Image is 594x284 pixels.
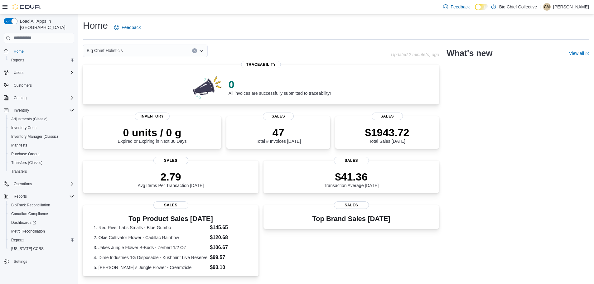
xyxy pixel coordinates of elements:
span: Dashboards [11,220,36,225]
span: Feedback [451,4,470,10]
span: Inventory Manager (Classic) [9,133,74,140]
p: 0 [229,78,331,91]
button: Operations [1,180,77,188]
span: Inventory [135,113,170,120]
svg: External link [585,52,589,55]
button: Users [11,69,26,76]
span: Manifests [11,143,27,148]
span: Metrc Reconciliation [11,229,45,234]
span: BioTrack Reconciliation [11,203,50,208]
span: Reports [9,236,74,244]
button: Settings [1,257,77,266]
span: Sales [372,113,403,120]
div: Total Sales [DATE] [365,126,409,144]
span: Canadian Compliance [9,210,74,218]
span: Users [14,70,23,75]
a: Dashboards [9,219,39,226]
button: Manifests [6,141,77,150]
a: Metrc Reconciliation [9,228,47,235]
a: Transfers (Classic) [9,159,45,166]
button: Inventory Manager (Classic) [6,132,77,141]
span: Purchase Orders [11,152,40,156]
span: Catalog [14,95,27,100]
dt: 2. Okie Cultivator Flower - Cadillac Rainbow [94,234,207,241]
span: Metrc Reconciliation [9,228,74,235]
p: $1943.72 [365,126,409,139]
dd: $120.68 [210,234,248,241]
span: Inventory Manager (Classic) [11,134,58,139]
button: Inventory [11,107,31,114]
a: Reports [9,236,27,244]
span: Operations [11,180,74,188]
span: Inventory Count [11,125,38,130]
a: Feedback [441,1,472,13]
span: Reports [11,193,74,200]
a: Feedback [112,21,143,34]
a: Purchase Orders [9,150,42,158]
button: Purchase Orders [6,150,77,158]
dt: 5. [PERSON_NAME]’s Jungle Flower - Creamzicle [94,264,207,271]
span: Adjustments (Classic) [11,117,47,122]
dd: $106.67 [210,244,248,251]
div: Transaction Average [DATE] [324,171,379,188]
h3: Top Brand Sales [DATE] [312,215,390,223]
dt: 1. Red River Labs Smalls - Blue Gumbo [94,224,207,231]
img: Cova [12,4,41,10]
span: Traceability [241,61,281,68]
span: Feedback [122,24,141,31]
button: Customers [1,81,77,90]
a: Adjustments (Classic) [9,115,50,123]
p: $41.36 [324,171,379,183]
button: Reports [11,193,29,200]
span: Manifests [9,142,74,149]
span: Transfers (Classic) [9,159,74,166]
button: Metrc Reconciliation [6,227,77,236]
span: Adjustments (Classic) [9,115,74,123]
p: | [539,3,541,11]
button: BioTrack Reconciliation [6,201,77,209]
a: Inventory Count [9,124,40,132]
span: Transfers (Classic) [11,160,42,165]
span: Settings [14,259,27,264]
img: 0 [191,75,224,99]
a: Transfers [9,168,29,175]
button: Transfers (Classic) [6,158,77,167]
span: Operations [14,181,32,186]
span: Sales [334,201,369,209]
span: Sales [334,157,369,164]
a: Customers [11,82,34,89]
button: Catalog [1,94,77,102]
p: [PERSON_NAME] [553,3,589,11]
div: Avg Items Per Transaction [DATE] [138,171,204,188]
button: Clear input [192,48,197,53]
dd: $145.65 [210,224,248,231]
span: Reports [9,56,74,64]
span: Customers [14,83,32,88]
span: Home [11,47,74,55]
a: Dashboards [6,218,77,227]
div: Charles Monoessy [543,3,551,11]
a: Canadian Compliance [9,210,51,218]
p: 47 [256,126,301,139]
button: Open list of options [199,48,204,53]
span: Reports [11,238,24,243]
dt: 4. Dime Industries 1G Disposable - Kushmint Live Reserve [94,254,207,261]
input: Dark Mode [475,4,488,10]
nav: Complex example [4,44,74,282]
a: BioTrack Reconciliation [9,201,53,209]
span: Customers [11,81,74,89]
button: Inventory [1,106,77,115]
button: Adjustments (Classic) [6,115,77,123]
div: Total # Invoices [DATE] [256,126,301,144]
h1: Home [83,19,108,32]
p: Big Chief Collective [499,3,537,11]
span: Transfers [11,169,27,174]
a: Reports [9,56,27,64]
p: 2.79 [138,171,204,183]
button: Operations [11,180,35,188]
a: Home [11,48,26,55]
span: BioTrack Reconciliation [9,201,74,209]
span: Reports [11,58,24,63]
a: View allExternal link [569,51,589,56]
h2: What's new [447,48,492,58]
